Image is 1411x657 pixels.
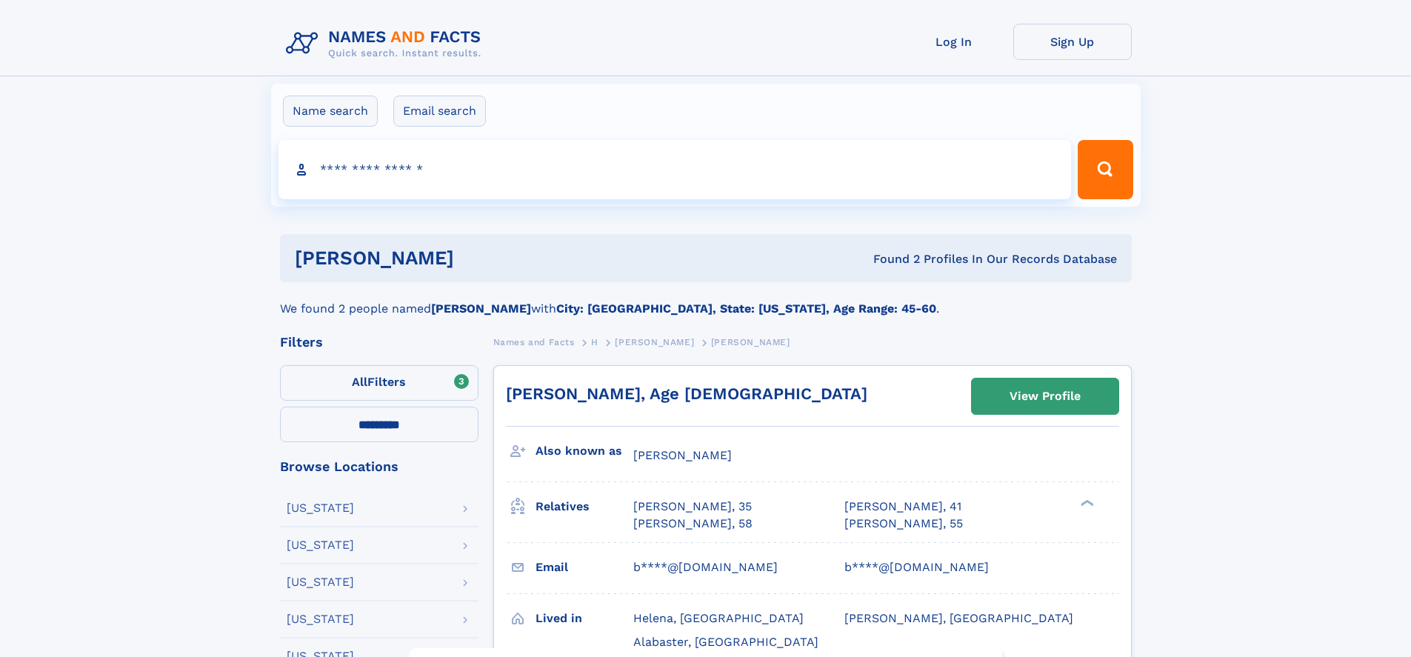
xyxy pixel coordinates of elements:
a: [PERSON_NAME], 55 [844,516,963,532]
a: Sign Up [1013,24,1132,60]
a: Log In [895,24,1013,60]
a: [PERSON_NAME], 35 [633,498,752,515]
span: Alabaster, [GEOGRAPHIC_DATA] [633,635,818,649]
b: City: [GEOGRAPHIC_DATA], State: [US_STATE], Age Range: 45-60 [556,301,936,316]
h3: Relatives [536,494,633,519]
div: Filters [280,336,478,349]
a: H [591,333,598,351]
span: All [352,375,367,389]
h3: Also known as [536,438,633,464]
span: [PERSON_NAME] [711,337,790,347]
div: [US_STATE] [287,539,354,551]
b: [PERSON_NAME] [431,301,531,316]
div: Browse Locations [280,460,478,473]
button: Search Button [1078,140,1133,199]
div: [US_STATE] [287,502,354,514]
span: [PERSON_NAME] [615,337,694,347]
a: [PERSON_NAME], Age [DEMOGRAPHIC_DATA] [506,384,867,403]
div: Found 2 Profiles In Our Records Database [664,251,1117,267]
div: [US_STATE] [287,613,354,625]
a: [PERSON_NAME] [615,333,694,351]
span: Helena, [GEOGRAPHIC_DATA] [633,611,804,625]
div: [US_STATE] [287,576,354,588]
a: Names and Facts [493,333,575,351]
label: Filters [280,365,478,401]
span: [PERSON_NAME], [GEOGRAPHIC_DATA] [844,611,1073,625]
label: Name search [283,96,378,127]
input: search input [278,140,1072,199]
span: [PERSON_NAME] [633,448,732,462]
span: H [591,337,598,347]
h1: [PERSON_NAME] [295,249,664,267]
h3: Email [536,555,633,580]
div: ❯ [1077,498,1095,508]
a: View Profile [972,378,1118,414]
a: [PERSON_NAME], 58 [633,516,753,532]
h3: Lived in [536,606,633,631]
img: Logo Names and Facts [280,24,493,64]
a: [PERSON_NAME], 41 [844,498,961,515]
label: Email search [393,96,486,127]
div: View Profile [1010,379,1081,413]
div: We found 2 people named with . [280,282,1132,318]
